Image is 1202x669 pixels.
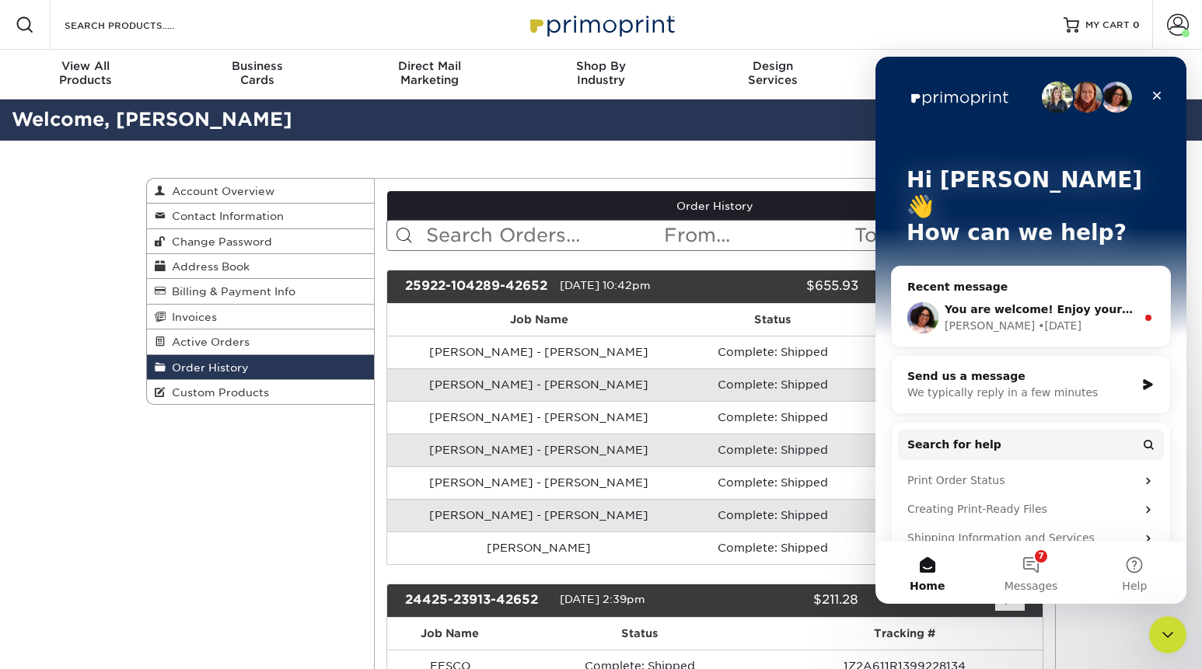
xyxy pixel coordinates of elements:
[147,355,374,380] a: Order History
[662,221,852,250] input: From...
[687,59,858,87] div: Services
[515,59,687,73] span: Shop By
[393,591,560,611] div: 24425-23913-42652
[691,499,854,531] td: Complete: Shipped
[523,8,679,41] img: Primoprint
[1149,616,1186,653] iframe: Intercom live chat
[1133,19,1140,30] span: 0
[69,261,159,277] div: [PERSON_NAME]
[166,210,284,222] span: Contact Information
[147,279,374,304] a: Billing & Payment Info
[387,618,514,650] th: Job Name
[166,361,249,374] span: Order History
[387,191,1043,221] a: Order History
[425,221,663,250] input: Search Orders...
[69,246,315,259] span: You are welcome! Enjoy your afternoon.
[23,372,288,403] button: Search for help
[63,16,215,34] input: SEARCH PRODUCTS.....
[32,444,260,461] div: Creating Print-Ready Files
[32,328,260,344] div: We typically reply in a few minutes
[147,229,374,254] a: Change Password
[691,304,854,336] th: Status
[32,416,260,432] div: Print Order Status
[703,591,869,611] div: $211.28
[691,401,854,434] td: Complete: Shipped
[162,261,206,277] div: • [DATE]
[687,50,858,99] a: DesignServices
[687,59,858,73] span: Design
[34,524,69,535] span: Home
[691,531,854,564] td: Complete: Shipped
[103,485,207,547] button: Messages
[344,59,515,73] span: Direct Mail
[166,260,250,273] span: Address Book
[393,277,560,297] div: 25922-104289-42652
[691,336,854,368] td: Complete: Shipped
[767,618,1043,650] th: Tracking #
[208,485,311,547] button: Help
[166,386,269,399] span: Custom Products
[387,368,691,401] td: [PERSON_NAME] - [PERSON_NAME]
[147,179,374,204] a: Account Overview
[172,59,344,87] div: Cards
[387,499,691,531] td: [PERSON_NAME] - [PERSON_NAME]
[246,524,271,535] span: Help
[147,380,374,404] a: Custom Products
[166,311,217,323] span: Invoices
[16,298,295,357] div: Send us a messageWe typically reply in a few minutes
[147,305,374,329] a: Invoices
[387,531,691,564] td: [PERSON_NAME]
[267,25,295,53] div: Close
[23,467,288,496] div: Shipping Information and Services
[691,368,854,401] td: Complete: Shipped
[1030,50,1202,99] a: Contact& Support
[387,336,691,368] td: [PERSON_NAME] - [PERSON_NAME]
[1085,19,1130,32] span: MY CART
[703,277,869,297] div: $655.93
[513,618,766,650] th: Status
[147,254,374,279] a: Address Book
[515,50,687,99] a: Shop ByIndustry
[147,329,374,354] a: Active Orders
[853,221,1043,250] input: To...
[854,304,1043,336] th: Tracking #
[32,473,260,490] div: Shipping Information and Services
[32,380,126,396] span: Search for help
[166,235,272,248] span: Change Password
[560,279,651,291] span: [DATE] 10:42pm
[172,50,344,99] a: BusinessCards
[172,59,344,73] span: Business
[387,466,691,499] td: [PERSON_NAME] - [PERSON_NAME]
[344,50,515,99] a: Direct MailMarketing
[32,312,260,328] div: Send us a message
[166,285,295,298] span: Billing & Payment Info
[166,185,274,197] span: Account Overview
[691,434,854,466] td: Complete: Shipped
[387,304,691,336] th: Job Name
[23,438,288,467] div: Creating Print-Ready Files
[344,59,515,87] div: Marketing
[129,524,183,535] span: Messages
[858,50,1030,99] a: Resources& Templates
[147,204,374,228] a: Contact Information
[166,336,250,348] span: Active Orders
[387,401,691,434] td: [PERSON_NAME] - [PERSON_NAME]
[515,59,687,87] div: Industry
[387,434,691,466] td: [PERSON_NAME] - [PERSON_NAME]
[875,57,1186,604] iframe: Intercom live chat
[858,59,1030,87] div: & Templates
[23,409,288,438] div: Print Order Status
[691,466,854,499] td: Complete: Shipped
[858,59,1030,73] span: Resources
[560,593,645,605] span: [DATE] 2:39pm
